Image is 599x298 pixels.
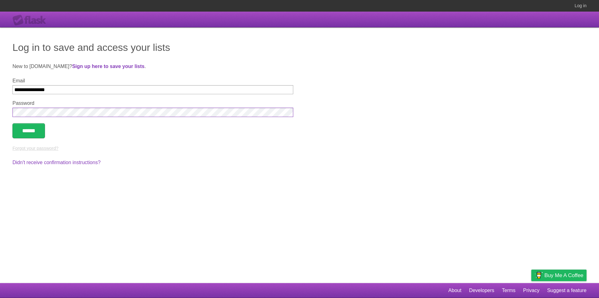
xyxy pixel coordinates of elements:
label: Email [12,78,293,84]
div: Flask [12,15,50,26]
p: New to [DOMAIN_NAME]? . [12,63,587,70]
a: Developers [469,285,494,296]
img: Buy me a coffee [534,270,543,281]
a: Didn't receive confirmation instructions? [12,160,100,165]
a: Buy me a coffee [531,270,587,281]
a: Privacy [523,285,539,296]
a: About [448,285,461,296]
label: Password [12,100,293,106]
a: Terms [502,285,516,296]
a: Sign up here to save your lists [72,64,144,69]
a: Forgot your password? [12,146,58,151]
span: Buy me a coffee [544,270,583,281]
h1: Log in to save and access your lists [12,40,587,55]
a: Suggest a feature [547,285,587,296]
